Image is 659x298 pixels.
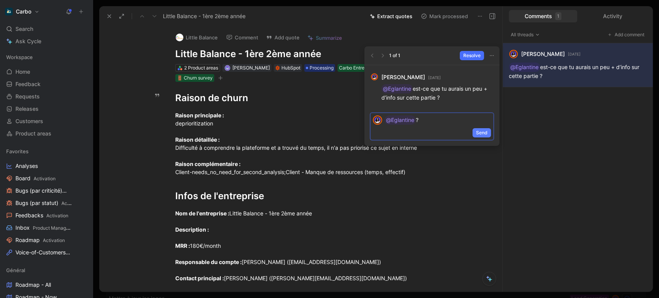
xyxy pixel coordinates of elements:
[385,115,491,125] p: ?
[381,84,493,102] p: est-ce que tu aurais un peu + d’info sur cette partie ?
[383,84,411,93] div: @Eglantine
[381,73,425,82] strong: [PERSON_NAME]
[428,74,441,81] small: [DATE]
[473,128,491,137] button: Send
[386,115,414,125] div: @Eglantine
[463,52,481,59] span: Resolve
[374,116,381,124] img: avatar
[372,74,377,80] img: avatar
[389,52,400,59] div: 1 of 1
[476,129,488,137] span: Send
[460,51,484,60] button: Resolve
